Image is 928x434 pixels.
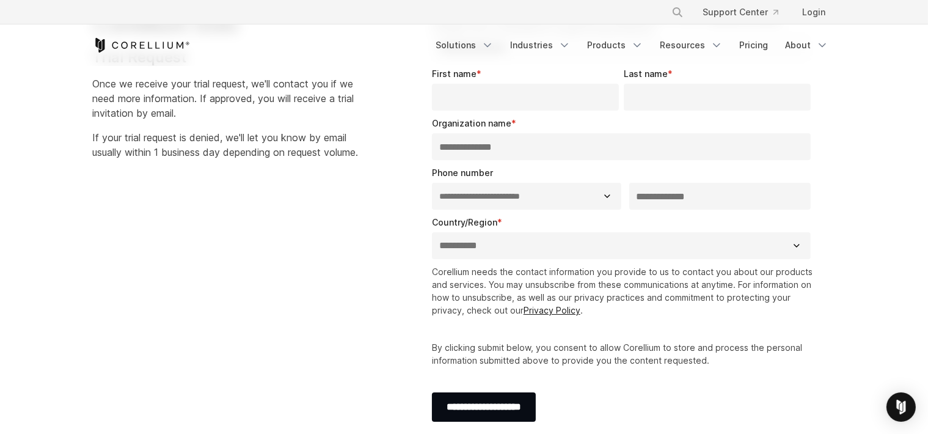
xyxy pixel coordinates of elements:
[503,34,578,56] a: Industries
[93,78,354,119] span: Once we receive your trial request, we'll contact you if we need more information. If approved, y...
[432,68,477,79] span: First name
[653,34,730,56] a: Resources
[432,265,816,317] p: Corellium needs the contact information you provide to us to contact you about our products and s...
[778,34,836,56] a: About
[693,1,788,23] a: Support Center
[429,34,836,56] div: Navigation Menu
[733,34,776,56] a: Pricing
[580,34,651,56] a: Products
[624,68,668,79] span: Last name
[432,341,816,367] p: By clicking submit below, you consent to allow Corellium to store and process the personal inform...
[432,217,497,227] span: Country/Region
[793,1,836,23] a: Login
[93,131,359,158] span: If your trial request is denied, we'll let you know by email usually within 1 business day depend...
[432,118,511,128] span: Organization name
[667,1,689,23] button: Search
[432,167,493,178] span: Phone number
[429,34,501,56] a: Solutions
[886,392,916,422] div: Open Intercom Messenger
[657,1,836,23] div: Navigation Menu
[93,38,190,53] a: Corellium Home
[524,305,580,315] a: Privacy Policy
